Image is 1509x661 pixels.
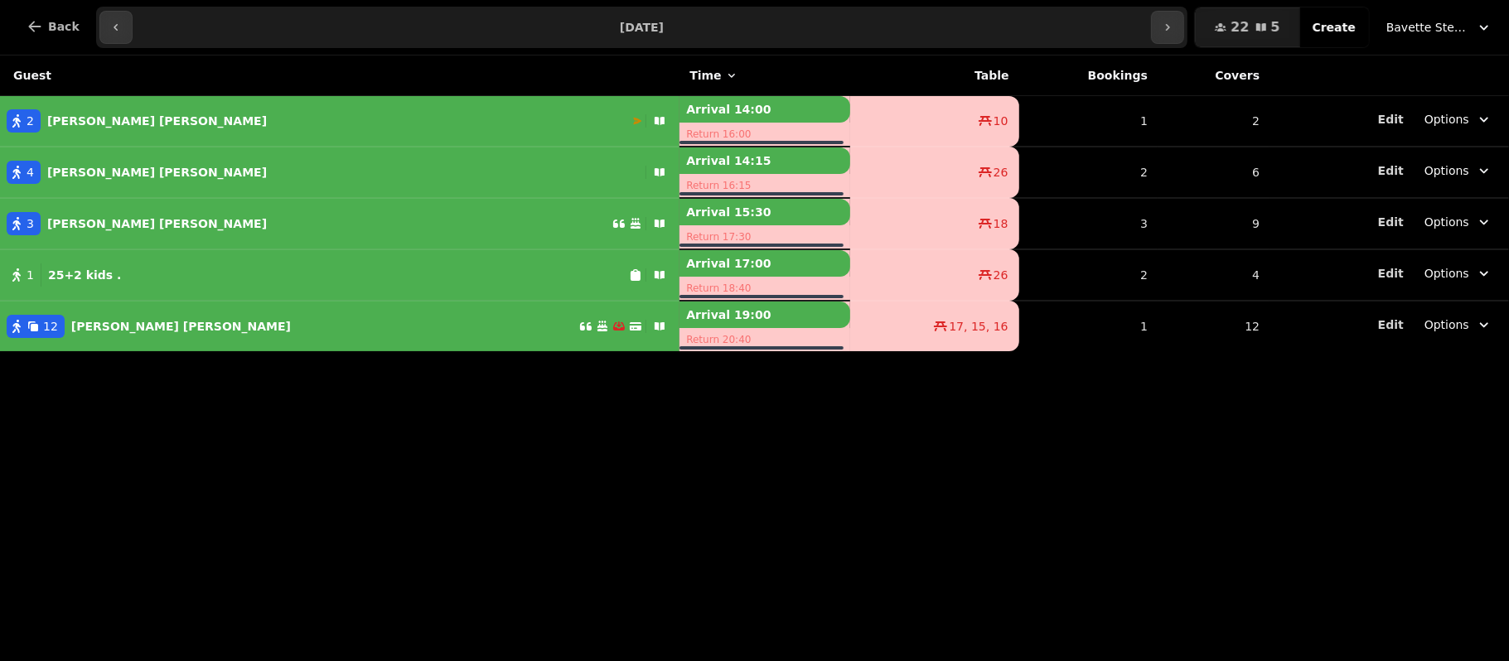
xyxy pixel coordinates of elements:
[71,318,291,335] p: [PERSON_NAME] [PERSON_NAME]
[1378,113,1404,125] span: Edit
[1378,265,1404,282] button: Edit
[680,328,850,351] p: Return 20:40
[1019,249,1158,301] td: 2
[1195,7,1299,47] button: 225
[1378,319,1404,330] span: Edit
[1424,214,1469,230] span: Options
[1378,216,1404,228] span: Edit
[1271,21,1280,34] span: 5
[1313,22,1356,33] span: Create
[994,164,1008,181] span: 26
[1019,198,1158,249] td: 3
[1415,258,1502,288] button: Options
[1158,147,1270,198] td: 6
[27,267,34,283] span: 1
[1158,198,1270,249] td: 9
[1158,301,1270,351] td: 12
[1158,96,1270,147] td: 2
[1019,55,1158,96] th: Bookings
[1378,165,1404,176] span: Edit
[47,215,267,232] p: [PERSON_NAME] [PERSON_NAME]
[1415,207,1502,237] button: Options
[1424,162,1469,179] span: Options
[43,318,58,335] span: 12
[680,225,850,248] p: Return 17:30
[1378,162,1404,179] button: Edit
[1415,104,1502,134] button: Options
[1415,156,1502,186] button: Options
[13,7,93,46] button: Back
[1424,316,1469,333] span: Options
[680,250,850,277] p: Arrival 17:00
[680,123,850,146] p: Return 16:00
[680,96,850,123] p: Arrival 14:00
[1019,96,1158,147] td: 1
[1019,301,1158,351] td: 1
[1415,310,1502,340] button: Options
[1376,12,1502,42] button: Bavette Steakhouse - [PERSON_NAME]
[850,55,1019,96] th: Table
[1158,249,1270,301] td: 4
[680,277,850,300] p: Return 18:40
[680,302,850,328] p: Arrival 19:00
[680,199,850,225] p: Arrival 15:30
[1386,19,1469,36] span: Bavette Steakhouse - [PERSON_NAME]
[1231,21,1249,34] span: 22
[1424,111,1469,128] span: Options
[1378,214,1404,230] button: Edit
[1019,147,1158,198] td: 2
[48,21,80,32] span: Back
[689,67,738,84] button: Time
[994,215,1008,232] span: 18
[689,67,721,84] span: Time
[1158,55,1270,96] th: Covers
[1299,7,1369,47] button: Create
[680,147,850,174] p: Arrival 14:15
[680,174,850,197] p: Return 16:15
[1424,265,1469,282] span: Options
[1378,268,1404,279] span: Edit
[1378,316,1404,333] button: Edit
[1378,111,1404,128] button: Edit
[994,267,1008,283] span: 26
[27,215,34,232] span: 3
[47,113,267,129] p: [PERSON_NAME] [PERSON_NAME]
[949,318,1008,335] span: 17, 15, 16
[48,267,122,283] p: 25+2 kids .
[47,164,267,181] p: [PERSON_NAME] [PERSON_NAME]
[994,113,1008,129] span: 10
[27,164,34,181] span: 4
[27,113,34,129] span: 2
